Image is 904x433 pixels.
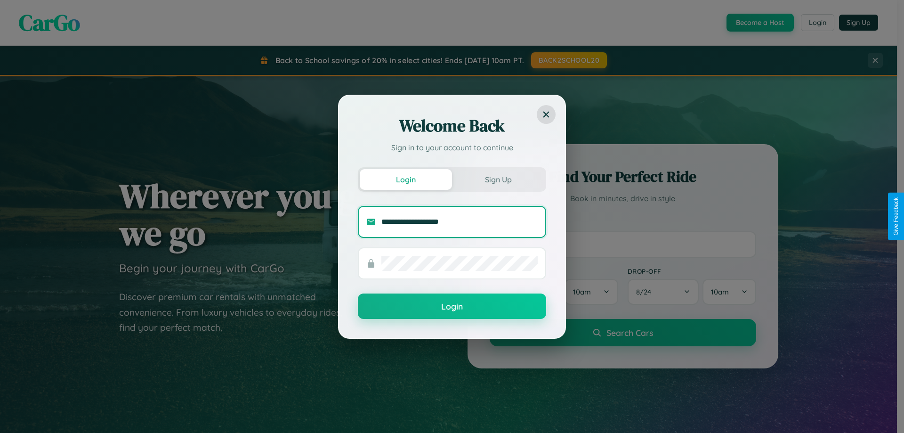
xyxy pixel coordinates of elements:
[358,294,546,319] button: Login
[452,169,544,190] button: Sign Up
[893,197,899,236] div: Give Feedback
[358,142,546,153] p: Sign in to your account to continue
[360,169,452,190] button: Login
[358,114,546,137] h2: Welcome Back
